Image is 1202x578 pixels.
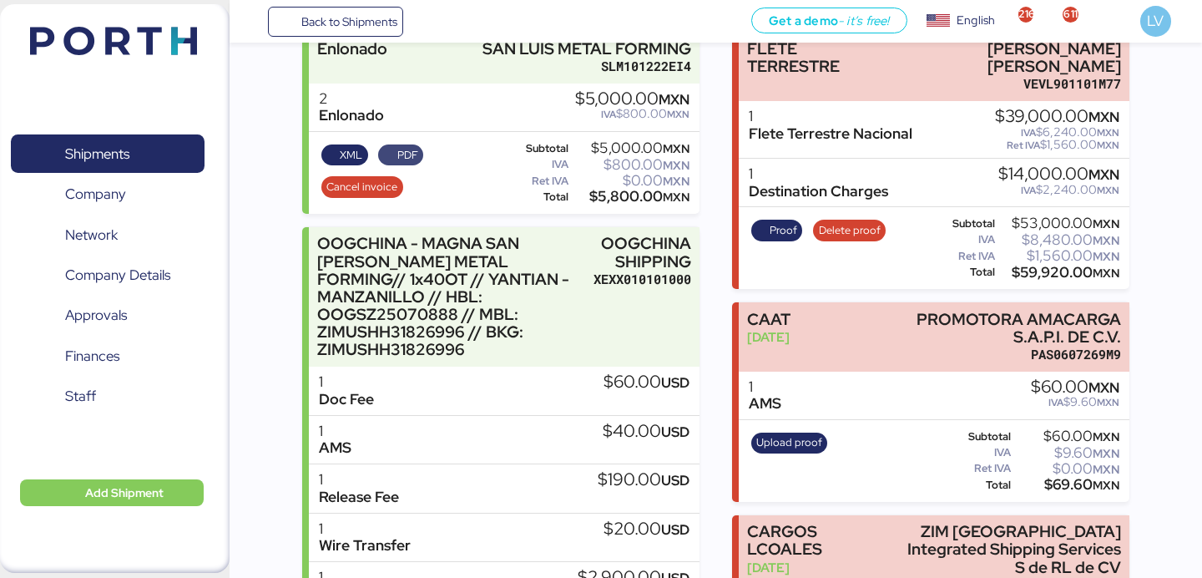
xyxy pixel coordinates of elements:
div: CARGOS LCOALES [747,523,889,558]
div: CAAT [747,311,790,328]
button: Menu [240,8,268,36]
div: SLM101222EI4 [482,58,691,75]
span: Ret IVA [1007,139,1040,152]
span: MXN [1097,184,1119,197]
div: OOGCHINA - MAGNA SAN [PERSON_NAME] METAL FORMING// 1x40OT // YANTIAN - MANZANILLO // HBL: OOGSZ25... [317,235,586,358]
span: MXN [1097,126,1119,139]
div: $800.00 [572,159,689,171]
span: MXN [1093,429,1119,444]
div: Enlonado [319,107,384,124]
div: $190.00 [598,471,689,489]
div: Enlonado [317,40,387,58]
span: MXN [659,90,689,109]
span: PDF [397,146,418,165]
div: Total [939,266,995,278]
div: ZIM [GEOGRAPHIC_DATA] Integrated Shipping Services S de RL de CV [896,523,1121,575]
div: $800.00 [575,108,689,120]
span: Delete proof [819,221,881,240]
div: AMS [319,439,351,457]
div: $20.00 [604,520,689,539]
span: Finances [65,344,119,368]
a: Back to Shipments [268,7,404,37]
button: PDF [378,144,423,166]
div: $1,560.00 [998,250,1119,262]
div: XEXX010101000 [593,271,691,288]
span: MXN [1093,478,1119,493]
div: PROMOTORA AMACARGA S.A.P.I. DE C.V. [896,311,1121,346]
span: Shipments [65,142,129,166]
button: Delete proof [813,220,886,241]
div: Total [939,479,1011,491]
div: 1 [749,165,888,183]
span: MXN [1093,266,1119,281]
div: Total [509,191,569,203]
div: 1 [319,471,399,489]
div: [PERSON_NAME] [PERSON_NAME] [896,40,1121,75]
div: $5,000.00 [572,142,689,155]
a: Staff [11,378,205,416]
div: Ret IVA [939,463,1011,474]
div: Doc Fee [319,391,374,408]
span: IVA [601,108,616,121]
span: MXN [1093,249,1119,264]
span: Back to Shipments [301,12,397,32]
a: Company Details [11,256,205,295]
div: $5,800.00 [572,190,689,203]
span: MXN [1093,233,1119,248]
div: [DATE] [747,328,790,346]
span: Cancel invoice [326,178,397,196]
span: USD [661,471,689,489]
div: $6,240.00 [995,126,1119,139]
a: Network [11,215,205,254]
span: MXN [663,158,689,173]
button: Proof [751,220,803,241]
div: [DATE] [747,559,889,576]
a: Finances [11,337,205,376]
div: Wire Transfer [319,537,411,555]
span: MXN [1088,378,1119,397]
div: $8,480.00 [998,234,1119,246]
div: 1 [319,520,411,538]
span: MXN [1088,165,1119,184]
div: $40.00 [603,423,689,441]
span: IVA [1021,184,1036,197]
span: MXN [1093,216,1119,231]
div: $2,240.00 [998,184,1119,196]
span: Company Details [65,263,170,287]
div: 2 [319,90,384,108]
div: 1 [319,423,351,440]
button: Cancel invoice [321,176,403,198]
div: $0.00 [572,175,689,187]
div: VEVL901101M77 [896,75,1121,93]
span: Proof [770,221,797,240]
div: $9.60 [1031,396,1119,408]
span: MXN [1093,446,1119,461]
div: $39,000.00 [995,108,1119,126]
div: 1 [749,108,912,125]
span: USD [661,373,689,392]
div: $59,920.00 [998,266,1119,279]
a: Company [11,175,205,214]
div: OOGCHINA SHIPPING [593,235,691,270]
div: AMS [749,395,781,413]
span: Approvals [65,303,127,327]
span: Add Shipment [85,483,164,503]
div: $1,560.00 [995,139,1119,151]
span: MXN [663,190,689,205]
div: $9.60 [1014,447,1119,459]
span: IVA [1048,396,1063,409]
span: MXN [1097,139,1119,152]
span: Staff [65,384,96,408]
div: Ret IVA [509,175,569,187]
div: Subtotal [509,143,569,155]
span: USD [661,423,689,441]
div: $0.00 [1014,463,1119,475]
button: XML [321,144,368,166]
span: Upload proof [756,433,822,452]
span: MXN [1088,108,1119,126]
span: IVA [1021,126,1036,139]
div: 1 [749,378,781,396]
div: $60.00 [1014,430,1119,443]
div: IVA [939,234,995,246]
span: MXN [1097,396,1119,409]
